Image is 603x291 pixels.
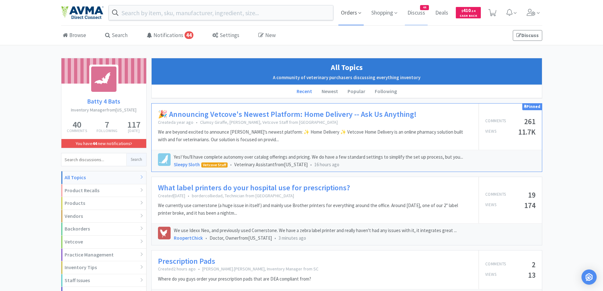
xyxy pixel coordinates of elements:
[61,171,146,184] div: All Topics
[92,141,97,146] strong: 44
[420,5,429,10] span: 44
[109,5,333,20] input: Search by item, sku, manufacturer, ingredient, size...
[61,26,88,45] a: Browse
[158,110,417,119] a: 🎉 Announcing Vetcove's Newest Platform: Home Delivery -- Ask Us Anything!
[405,10,428,16] a: Discuss44
[185,31,193,39] span: 44
[460,14,477,18] span: Cash Back
[155,74,539,81] h2: A community of veterinary purchasers discussing everything inventory
[61,96,146,106] a: Batty 4 Bats
[61,236,146,249] div: Vetcove
[524,202,536,209] h5: 174
[158,193,472,199] p: Created [DATE] bordercolliedad, Technician from [GEOGRAPHIC_DATA]
[456,4,481,21] a: $410.14Cash Back
[174,161,536,168] div: Veterinary Assistant from [US_STATE]
[314,161,339,168] span: 16 hours ago
[67,129,87,133] p: Comments
[188,193,189,199] span: •
[67,120,87,129] h5: 40
[155,61,539,73] h1: All Topics
[462,7,475,13] span: 410
[61,249,146,262] div: Practice Management
[205,235,207,241] span: •
[485,118,506,125] p: Comments
[485,191,506,199] p: Comments
[279,235,306,241] span: 3 minutes ago
[127,129,141,133] p: [DATE]
[158,128,472,143] p: We are beyond excited to announce [PERSON_NAME]’s newest platform: ✨ Home Delivery ✨ Vetcove Home...
[343,85,370,98] li: Popular
[61,223,146,236] div: Backorders
[370,85,402,98] li: Following
[158,275,318,283] p: Where do you guys order your prescription pads that are DEA compliant from?
[462,9,463,13] span: $
[61,106,146,113] h2: Inventory Manager from [US_STATE]
[485,261,506,268] p: Comments
[471,9,475,13] span: . 14
[174,153,536,161] p: Yes! You'll have complete autonomy over catalog offerings and pricing. We do have a few standard ...
[174,227,536,234] p: We use Idexx Neo, and previously used Cornerstone. We have a zebra label printer and really haven...
[202,163,227,167] span: Vetcove Staff
[174,161,200,168] a: Sleepy Sloth
[61,184,146,197] div: Product Recalls
[230,161,232,168] span: •
[61,6,104,19] img: e4e33dab9f054f5782a47901c742baa9_102.png
[433,10,451,16] a: Deals
[513,30,542,41] a: Discuss
[145,26,195,45] a: Notifications44
[61,210,146,223] div: Vendors
[158,266,318,272] p: Created 2 hours ago [PERSON_NAME].[PERSON_NAME], Inventory Manager from SC
[528,191,536,199] h5: 19
[522,104,542,110] div: Pinned
[61,139,146,148] a: You have44 new notifications
[485,271,497,279] p: Views
[126,153,146,166] button: Search
[274,235,276,241] span: •
[104,26,129,45] a: Search
[485,128,497,136] p: Views
[61,153,126,166] input: Search discussions...
[317,85,343,98] li: Newest
[292,85,317,98] li: Recent
[532,261,536,268] h5: 2
[158,202,472,217] p: We currently use cornerstone (a huge issue in itself) and mainly use Brother printers for everyth...
[61,274,146,287] div: Staff Issues
[97,120,118,129] h5: 7
[310,161,312,168] span: •
[174,234,536,242] div: Doctor, Owner from [US_STATE]
[158,257,215,266] a: Prescription Pads
[524,118,536,125] h5: 261
[257,26,277,45] a: New
[61,197,146,210] div: Products
[211,26,241,45] a: Settings
[485,202,497,209] p: Views
[196,119,198,125] span: •
[528,271,536,279] h5: 13
[97,129,118,133] p: Following
[581,269,597,285] div: Open Intercom Messenger
[158,183,350,193] a: What label printers do your hospital use for prescriptions?
[61,261,146,274] div: Inventory Tips
[518,128,536,136] h5: 11.7K
[158,119,472,125] p: Created a year ago Clumsy Giraffe, [PERSON_NAME], Vetcove Staff from [GEOGRAPHIC_DATA]
[127,120,141,129] h5: 117
[198,266,200,272] span: •
[174,235,203,241] a: RoopertChick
